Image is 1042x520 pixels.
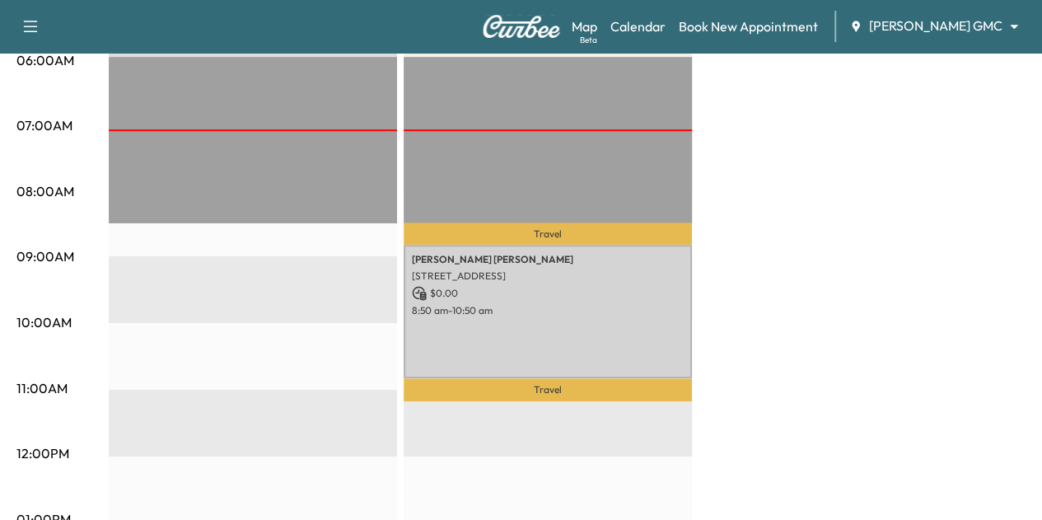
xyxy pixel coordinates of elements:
p: 07:00AM [16,115,72,135]
img: Curbee Logo [482,15,561,38]
p: 06:00AM [16,50,74,70]
p: 10:00AM [16,312,72,332]
p: 08:00AM [16,181,74,201]
p: 12:00PM [16,443,69,463]
p: Travel [404,223,692,245]
a: MapBeta [572,16,597,36]
div: Beta [580,34,597,46]
a: Calendar [610,16,666,36]
p: [PERSON_NAME] [PERSON_NAME] [412,253,684,266]
p: [STREET_ADDRESS] [412,269,684,283]
a: Book New Appointment [679,16,818,36]
p: 8:50 am - 10:50 am [412,304,684,317]
span: [PERSON_NAME] GMC [869,16,1002,35]
p: 11:00AM [16,378,68,398]
p: $ 0.00 [412,286,684,301]
p: 09:00AM [16,246,74,266]
p: Travel [404,378,692,401]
